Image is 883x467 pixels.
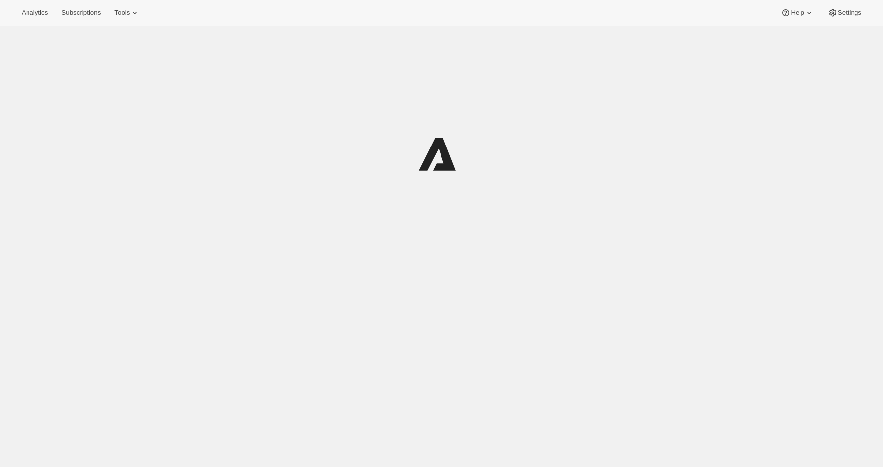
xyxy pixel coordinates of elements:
span: Tools [114,9,130,17]
span: Analytics [22,9,48,17]
span: Subscriptions [61,9,101,17]
button: Subscriptions [55,6,107,20]
button: Settings [822,6,867,20]
button: Tools [109,6,145,20]
span: Help [791,9,804,17]
button: Help [775,6,820,20]
button: Analytics [16,6,54,20]
span: Settings [838,9,861,17]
